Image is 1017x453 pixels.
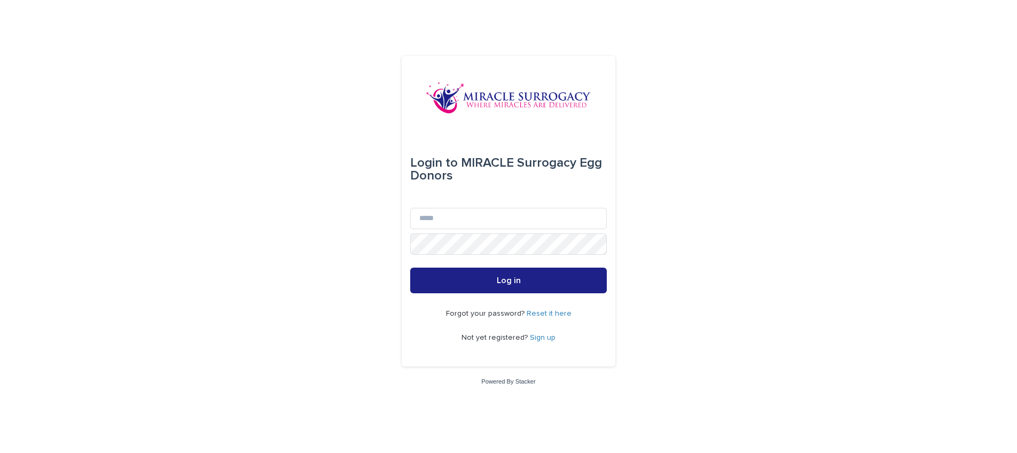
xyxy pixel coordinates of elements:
button: Log in [410,268,607,293]
span: Forgot your password? [446,310,527,317]
span: Log in [497,276,521,285]
a: Powered By Stacker [481,378,535,385]
img: OiFFDOGZQuirLhrlO1ag [426,82,591,114]
a: Sign up [530,334,556,341]
span: Not yet registered? [461,334,530,341]
a: Reset it here [527,310,572,317]
div: MIRACLE Surrogacy Egg Donors [410,148,607,191]
span: Login to [410,157,458,169]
